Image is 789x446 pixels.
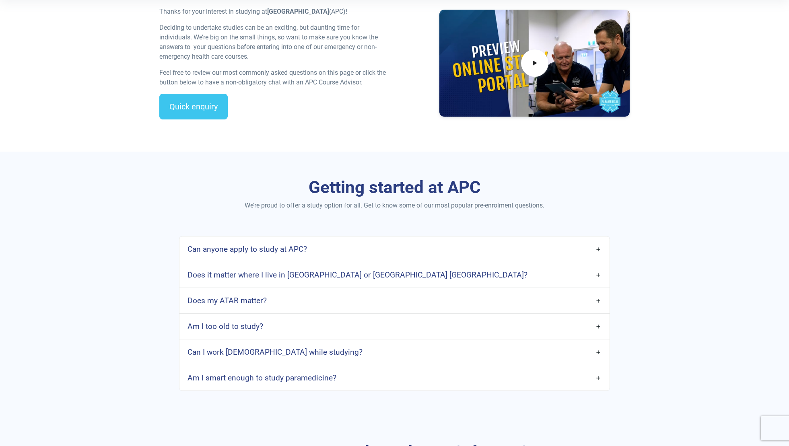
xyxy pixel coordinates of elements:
[187,373,336,382] h4: Am I smart enough to study paramedicine?
[187,245,307,254] h4: Can anyone apply to study at APC?
[159,201,630,210] p: We’re proud to offer a study option for all. Get to know some of our most popular pre-enrolment q...
[159,94,228,119] a: Quick enquiry
[159,8,347,15] span: Thanks for your interest in studying at (APC)!
[187,296,267,305] h4: Does my ATAR matter?
[179,317,609,336] a: Am I too old to study?
[187,270,527,280] h4: Does it matter where I live in [GEOGRAPHIC_DATA] or [GEOGRAPHIC_DATA] [GEOGRAPHIC_DATA]?
[187,322,263,331] h4: Am I too old to study?
[267,8,329,15] strong: [GEOGRAPHIC_DATA]
[179,265,609,284] a: Does it matter where I live in [GEOGRAPHIC_DATA] or [GEOGRAPHIC_DATA] [GEOGRAPHIC_DATA]?
[187,347,363,357] h4: Can I work [DEMOGRAPHIC_DATA] while studying?
[179,368,609,387] a: Am I smart enough to study paramedicine?
[159,69,386,86] span: Feel free to review our most commonly asked questions on this page or click the button below to h...
[179,240,609,259] a: Can anyone apply to study at APC?
[159,24,378,60] span: Deciding to undertake studies can be an exciting, but daunting time for individuals. We’re big on...
[159,177,630,198] h3: Getting started at APC
[179,343,609,362] a: Can I work [DEMOGRAPHIC_DATA] while studying?
[179,291,609,310] a: Does my ATAR matter?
